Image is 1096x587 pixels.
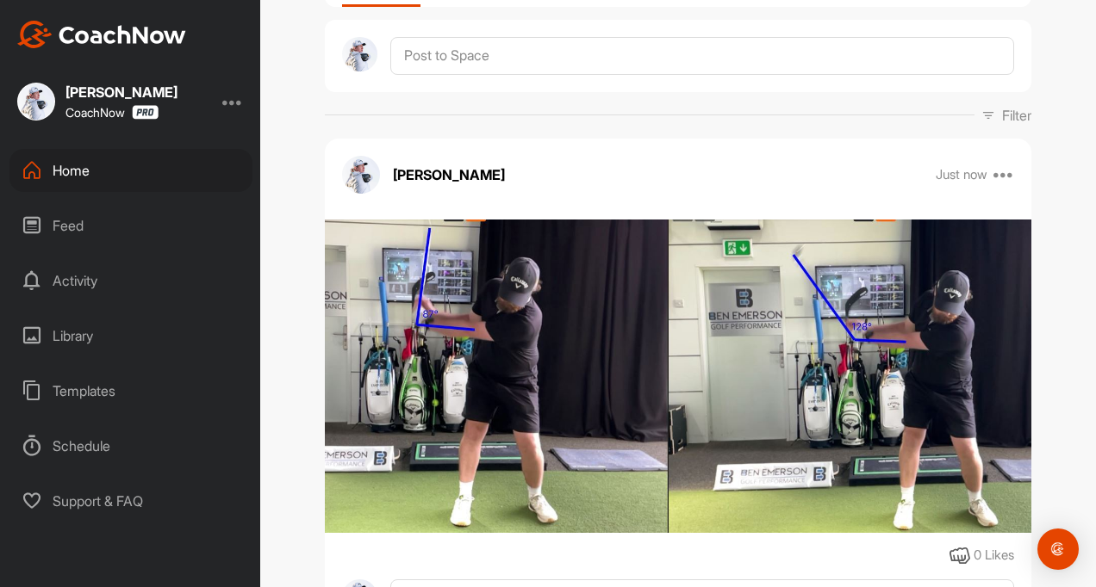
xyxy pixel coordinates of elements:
[132,105,159,120] img: CoachNow Pro
[393,164,505,185] p: [PERSON_NAME]
[974,546,1014,565] div: 0 Likes
[1002,105,1031,126] p: Filter
[342,37,377,72] img: avatar
[17,83,55,120] img: square_687b26beff6f1ed37a99449b0911618e.jpg
[9,314,252,357] div: Library
[9,479,252,522] div: Support & FAQ
[9,259,252,302] div: Activity
[9,149,252,192] div: Home
[9,369,252,412] div: Templates
[936,166,987,183] p: Just now
[1037,528,1079,570] div: Open Intercom Messenger
[9,204,252,247] div: Feed
[9,424,252,467] div: Schedule
[65,85,177,99] div: [PERSON_NAME]
[342,156,380,194] img: avatar
[65,105,159,120] div: CoachNow
[17,21,186,48] img: CoachNow
[325,219,1031,533] img: media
